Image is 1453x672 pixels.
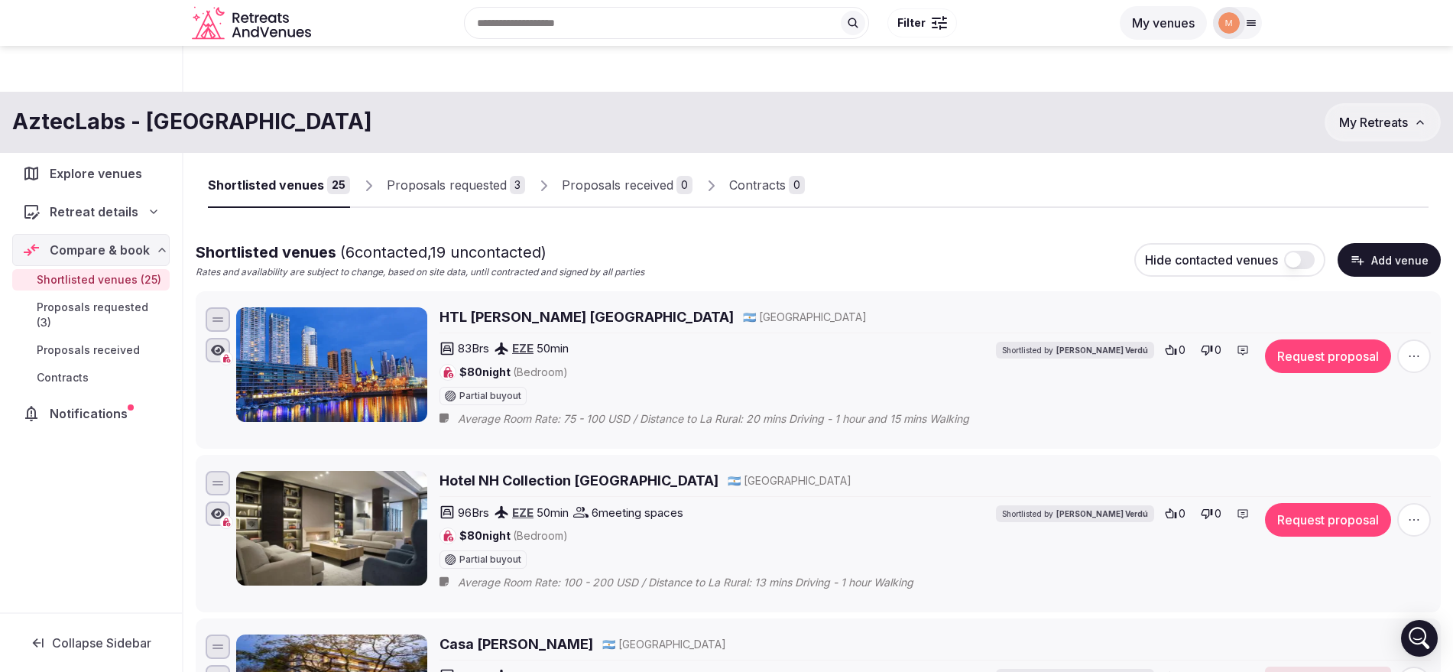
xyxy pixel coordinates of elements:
span: Hide contacted venues [1145,252,1278,268]
span: 83 Brs [458,340,489,356]
span: Retreat details [50,203,138,221]
a: HTL [PERSON_NAME] [GEOGRAPHIC_DATA] [439,307,734,326]
button: My venues [1120,6,1207,40]
a: Explore venues [12,157,170,190]
span: Partial buyout [459,391,521,401]
span: 🇦🇷 [743,310,756,323]
span: Filter [897,15,926,31]
a: EZE [512,505,534,520]
div: Shortlisted by [996,505,1154,522]
div: Proposals received [562,176,673,194]
span: 96 Brs [458,505,489,521]
span: (Bedroom) [513,365,568,378]
span: 6 meeting spaces [592,505,683,521]
a: Proposals requested (3) [12,297,170,333]
a: Proposals received [12,339,170,361]
button: Collapse Sidebar [12,626,170,660]
p: Rates and availability are subject to change, based on site data, until contracted and signed by ... [196,266,644,279]
span: 50 min [537,505,569,521]
span: Notifications [50,404,134,423]
div: Contracts [729,176,786,194]
a: Contracts [12,367,170,388]
div: 0 [789,176,805,194]
button: 🇦🇷 [602,637,615,652]
a: Casa [PERSON_NAME] [439,635,593,654]
img: marina [1218,12,1240,34]
span: 0 [1179,506,1185,521]
span: 0 [1215,342,1221,358]
span: 🇦🇷 [728,474,741,487]
span: Average Room Rate: 75 - 100 USD / Distance to La Rural: 20 mins Driving - 1 hour and 15 mins Walking [458,411,1000,427]
div: 0 [676,176,692,194]
span: Proposals requested (3) [37,300,164,330]
a: Shortlisted venues (25) [12,269,170,291]
button: Request proposal [1265,503,1391,537]
span: [PERSON_NAME] Verdú [1056,508,1148,519]
img: HTL Urbano Buenos Aires Hotel [236,307,427,422]
span: [GEOGRAPHIC_DATA] [759,310,867,325]
div: 25 [327,176,350,194]
div: 3 [510,176,525,194]
button: 0 [1160,339,1190,361]
button: 0 [1196,503,1226,524]
button: 🇦🇷 [743,310,756,325]
span: Compare & book [50,241,150,259]
span: [PERSON_NAME] Verdú [1056,345,1148,355]
a: Notifications [12,398,170,430]
span: $80 night [459,365,568,380]
span: 0 [1179,342,1185,358]
a: My venues [1120,15,1207,31]
span: My Retreats [1339,115,1408,130]
span: 0 [1215,506,1221,521]
span: Contracts [37,370,89,385]
span: Proposals received [37,342,140,358]
img: Hotel NH Collection Buenos Aires Crillón [236,471,427,586]
span: (Bedroom) [513,529,568,542]
button: 🇦🇷 [728,473,741,489]
div: Proposals requested [387,176,507,194]
div: Shortlisted venues [208,176,324,194]
span: Collapse Sidebar [52,635,151,651]
div: Open Intercom Messenger [1401,620,1438,657]
a: Visit the homepage [192,6,314,41]
button: My Retreats [1325,103,1441,141]
span: Explore venues [50,164,148,183]
span: Shortlisted venues (25) [37,272,161,287]
a: Proposals requested3 [387,164,525,208]
span: $80 night [459,528,568,544]
svg: Retreats and Venues company logo [192,6,314,41]
button: Filter [887,8,957,37]
a: Proposals received0 [562,164,692,208]
a: Hotel NH Collection [GEOGRAPHIC_DATA] [439,471,718,490]
span: Partial buyout [459,555,521,564]
span: [GEOGRAPHIC_DATA] [618,637,726,652]
span: [GEOGRAPHIC_DATA] [744,473,851,489]
span: ( 6 contacted, 19 uncontacted) [340,243,546,261]
span: 50 min [537,340,569,356]
button: Request proposal [1265,339,1391,373]
span: Average Room Rate: 100 - 200 USD / Distance to La Rural: 13 mins Driving - 1 hour Walking [458,575,944,590]
button: 0 [1160,503,1190,524]
h1: AztecLabs - [GEOGRAPHIC_DATA] [12,107,372,137]
a: EZE [512,341,534,355]
a: Shortlisted venues25 [208,164,350,208]
span: 🇦🇷 [602,638,615,651]
a: Contracts0 [729,164,805,208]
span: Shortlisted venues [196,243,546,261]
button: 0 [1196,339,1226,361]
button: Add venue [1338,243,1441,277]
div: Shortlisted by [996,342,1154,359]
